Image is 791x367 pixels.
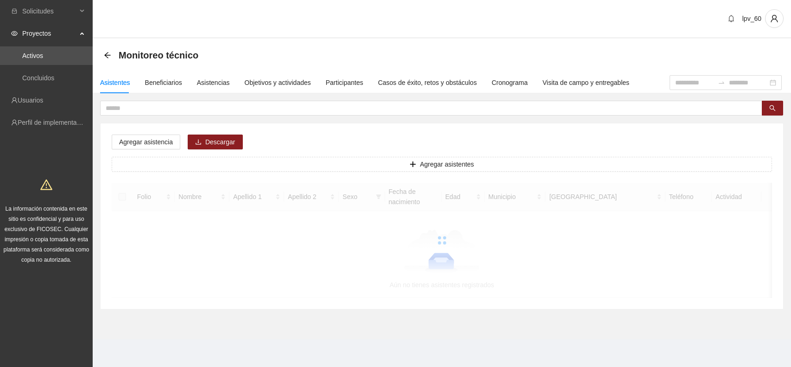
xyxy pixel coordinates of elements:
[145,77,182,88] div: Beneficiarios
[40,179,52,191] span: warning
[18,119,90,126] a: Perfil de implementadora
[769,105,776,112] span: search
[410,161,416,168] span: plus
[326,77,363,88] div: Participantes
[492,77,528,88] div: Cronograma
[724,11,739,26] button: bell
[195,139,202,146] span: download
[742,15,761,22] span: lpv_60
[104,52,111,59] span: arrow-left
[724,15,738,22] span: bell
[22,74,54,82] a: Concluidos
[104,52,111,59] div: Back
[22,2,77,20] span: Solicitudes
[766,14,783,23] span: user
[11,30,18,37] span: eye
[18,97,43,104] a: Usuarios
[119,137,173,147] span: Agregar asistencia
[718,79,725,86] span: to
[22,52,43,59] a: Activos
[100,77,130,88] div: Asistentes
[765,9,784,28] button: user
[762,101,783,116] button: search
[718,79,725,86] span: swap-right
[378,77,477,88] div: Casos de éxito, retos y obstáculos
[197,77,230,88] div: Asistencias
[112,135,180,149] button: Agregar asistencia
[119,48,198,63] span: Monitoreo técnico
[112,157,772,172] button: plusAgregar asistentes
[245,77,311,88] div: Objetivos y actividades
[420,159,474,169] span: Agregar asistentes
[4,206,89,263] span: La información contenida en este sitio es confidencial y para uso exclusivo de FICOSEC. Cualquier...
[22,24,77,43] span: Proyectos
[543,77,629,88] div: Visita de campo y entregables
[188,135,243,149] button: downloadDescargar
[205,137,235,147] span: Descargar
[11,8,18,14] span: inbox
